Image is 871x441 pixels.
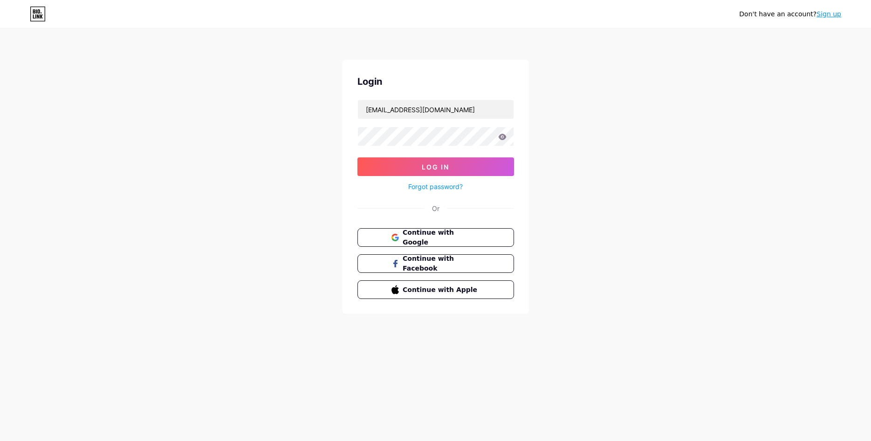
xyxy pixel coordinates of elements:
[357,280,514,299] button: Continue with Apple
[816,10,841,18] a: Sign up
[357,228,514,247] button: Continue with Google
[403,254,480,273] span: Continue with Facebook
[357,157,514,176] button: Log In
[403,228,480,247] span: Continue with Google
[408,182,463,191] a: Forgot password?
[358,100,514,119] input: Username
[357,75,514,88] div: Login
[432,204,439,213] div: Or
[422,163,449,171] span: Log In
[357,254,514,273] button: Continue with Facebook
[739,9,841,19] div: Don't have an account?
[403,285,480,295] span: Continue with Apple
